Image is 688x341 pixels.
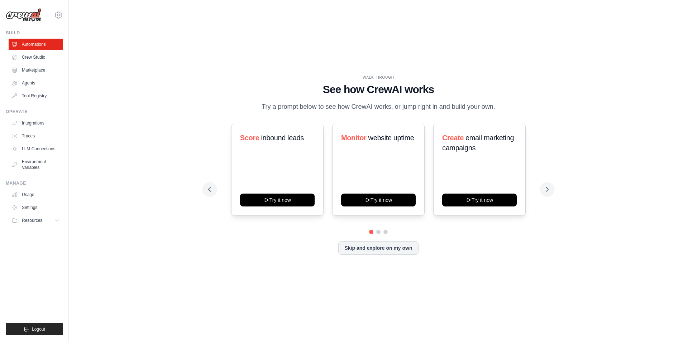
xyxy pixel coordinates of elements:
button: Skip and explore on my own [338,241,418,255]
a: Crew Studio [9,52,63,63]
a: LLM Connections [9,143,63,155]
a: Traces [9,130,63,142]
span: Score [240,134,259,142]
button: Logout [6,323,63,335]
a: Tool Registry [9,90,63,102]
a: Environment Variables [9,156,63,173]
button: Resources [9,215,63,226]
span: Logout [32,326,45,332]
p: Try a prompt below to see how CrewAI works, or jump right in and build your own. [258,102,499,112]
a: Usage [9,189,63,200]
h1: See how CrewAI works [208,83,549,96]
span: Create [442,134,464,142]
button: Try it now [240,194,315,206]
div: Build [6,30,63,36]
span: Monitor [341,134,367,142]
span: inbound leads [261,134,304,142]
a: Agents [9,77,63,89]
a: Marketplace [9,64,63,76]
a: Automations [9,39,63,50]
button: Try it now [442,194,517,206]
button: Try it now [341,194,416,206]
div: Manage [6,180,63,186]
span: website uptime [368,134,414,142]
a: Integrations [9,117,63,129]
div: Operate [6,109,63,115]
div: WALKTHROUGH [208,75,549,80]
img: Logo [6,8,42,22]
span: email marketing campaigns [442,134,514,152]
a: Settings [9,202,63,213]
span: Resources [22,218,42,223]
